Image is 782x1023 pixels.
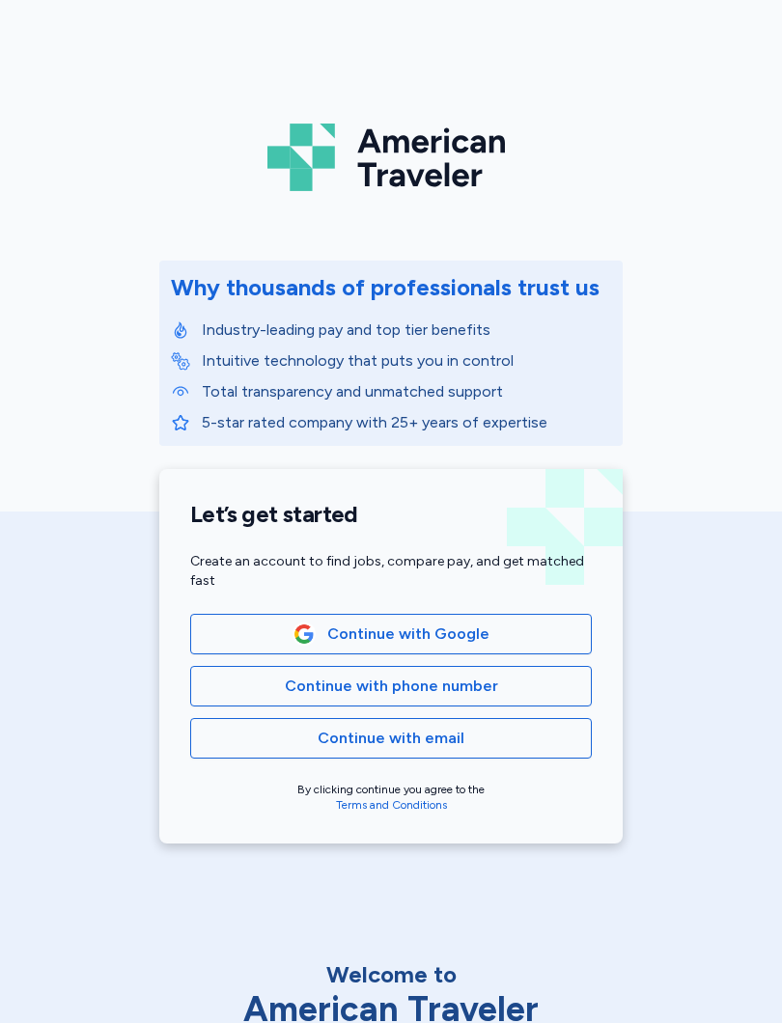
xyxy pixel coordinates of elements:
a: Terms and Conditions [336,798,447,812]
img: Logo [267,116,515,199]
span: Continue with email [318,727,464,750]
div: Create an account to find jobs, compare pay, and get matched fast [190,552,592,591]
h1: Let’s get started [190,500,592,529]
div: Why thousands of professionals trust us [171,272,600,303]
div: Welcome to [188,959,594,990]
span: Continue with phone number [285,675,498,698]
img: Google Logo [293,623,315,645]
span: Continue with Google [327,622,489,646]
div: By clicking continue you agree to the [190,782,592,813]
button: Continue with email [190,718,592,759]
button: Google LogoContinue with Google [190,614,592,654]
p: Total transparency and unmatched support [202,380,611,403]
p: 5-star rated company with 25+ years of expertise [202,411,611,434]
p: Intuitive technology that puts you in control [202,349,611,373]
button: Continue with phone number [190,666,592,706]
p: Industry-leading pay and top tier benefits [202,318,611,342]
